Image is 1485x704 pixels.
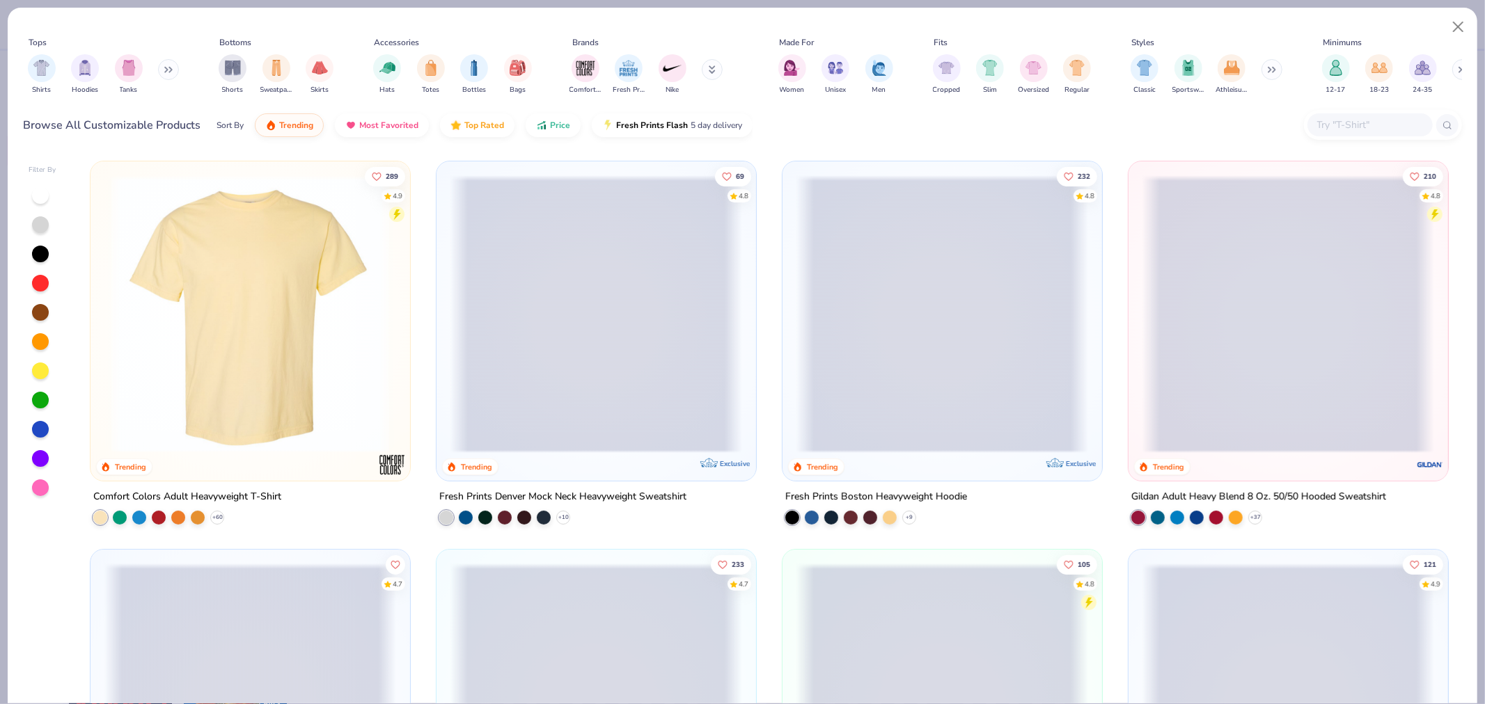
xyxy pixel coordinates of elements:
[260,54,292,95] button: filter button
[865,54,893,95] button: filter button
[1131,488,1386,506] div: Gildan Adult Heavy Blend 8 Oz. 50/50 Hooded Sweatshirt
[1131,54,1158,95] div: filter for Classic
[613,85,645,95] span: Fresh Prints
[1078,561,1090,568] span: 105
[1403,554,1443,574] button: Like
[659,54,686,95] button: filter button
[784,60,800,76] img: Women Image
[24,117,201,134] div: Browse All Customizable Products
[1431,191,1440,201] div: 4.8
[440,113,514,137] button: Top Rated
[569,54,602,95] div: filter for Comfort Colors
[1172,54,1204,95] div: filter for Sportswear
[504,54,532,95] div: filter for Bags
[872,60,887,76] img: Men Image
[33,60,49,76] img: Shirts Image
[379,60,395,76] img: Hats Image
[417,54,445,95] div: filter for Totes
[373,54,401,95] div: filter for Hats
[219,54,246,95] div: filter for Shorts
[1216,85,1248,95] span: Athleisure
[1403,166,1443,186] button: Like
[510,85,526,95] span: Bags
[219,54,246,95] button: filter button
[666,85,679,95] span: Nike
[778,54,806,95] div: filter for Women
[32,85,51,95] span: Shirts
[779,36,814,49] div: Made For
[1409,54,1437,95] div: filter for 24-35
[335,113,429,137] button: Most Favorited
[983,85,997,95] span: Slim
[439,488,686,506] div: Fresh Prints Denver Mock Neck Heavyweight Sweatshirt
[569,54,602,95] button: filter button
[260,54,292,95] div: filter for Sweatpants
[1057,554,1097,574] button: Like
[1372,60,1388,76] img: 18-23 Image
[379,85,395,95] span: Hats
[558,513,569,522] span: + 10
[1250,513,1261,522] span: + 37
[1216,54,1248,95] button: filter button
[71,54,99,95] div: filter for Hoodies
[28,54,56,95] div: filter for Shirts
[982,60,998,76] img: Slim Image
[720,459,750,468] span: Exclusive
[785,488,967,506] div: Fresh Prints Boston Heavyweight Hoodie
[269,60,284,76] img: Sweatpants Image
[569,85,602,95] span: Comfort Colors
[1216,54,1248,95] div: filter for Athleisure
[865,54,893,95] div: filter for Men
[1316,117,1423,133] input: Try "T-Shirt"
[225,60,241,76] img: Shorts Image
[115,54,143,95] div: filter for Tanks
[29,36,47,49] div: Tops
[618,58,639,79] img: Fresh Prints Image
[933,85,961,95] span: Cropped
[1322,54,1350,95] button: filter button
[825,85,846,95] span: Unisex
[1069,60,1085,76] img: Regular Image
[265,120,276,131] img: trending.gif
[460,54,488,95] button: filter button
[104,175,396,453] img: 029b8af0-80e6-406f-9fdc-fdf898547912
[222,85,244,95] span: Shorts
[504,54,532,95] button: filter button
[115,54,143,95] button: filter button
[312,60,328,76] img: Skirts Image
[550,120,570,131] span: Price
[1133,85,1156,95] span: Classic
[1424,173,1436,179] span: 210
[778,54,806,95] button: filter button
[450,120,462,131] img: TopRated.gif
[1057,166,1097,186] button: Like
[976,54,1004,95] button: filter button
[872,85,886,95] span: Men
[613,54,645,95] div: filter for Fresh Prints
[255,113,324,137] button: Trending
[1018,85,1049,95] span: Oversized
[933,54,961,95] button: filter button
[1445,14,1472,40] button: Close
[1415,60,1431,76] img: 24-35 Image
[1137,60,1153,76] img: Classic Image
[976,54,1004,95] div: filter for Slim
[906,513,913,522] span: + 9
[466,60,482,76] img: Bottles Image
[616,120,688,131] span: Fresh Prints Flash
[393,579,402,589] div: 4.7
[217,119,244,131] div: Sort By
[828,60,844,76] img: Unisex Image
[1064,85,1090,95] span: Regular
[1365,54,1393,95] div: filter for 18-23
[77,60,93,76] img: Hoodies Image
[306,54,333,95] button: filter button
[1328,60,1344,76] img: 12-17 Image
[822,54,849,95] button: filter button
[933,54,961,95] div: filter for Cropped
[373,54,401,95] button: filter button
[393,191,402,201] div: 4.9
[375,36,420,49] div: Accessories
[1018,54,1049,95] button: filter button
[1085,191,1094,201] div: 4.8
